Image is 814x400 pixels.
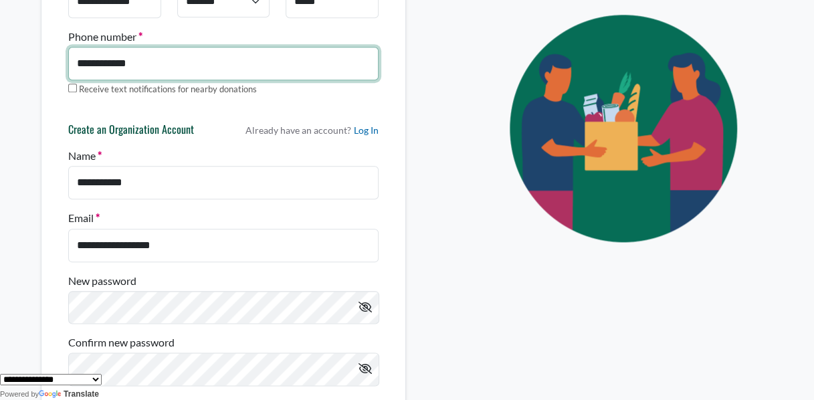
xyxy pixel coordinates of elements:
h6: Create an Organization Account [68,123,194,142]
label: Phone number [68,29,142,45]
label: Email [68,210,100,226]
label: Name [68,148,102,164]
a: Log In [354,123,379,137]
p: Already have an account? [245,123,379,137]
img: Google Translate [39,390,64,399]
label: Receive text notifications for nearby donations [79,83,257,96]
a: Translate [39,389,99,399]
img: Eye Icon [479,2,773,254]
label: New password [68,273,136,289]
label: Confirm new password [68,334,175,351]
